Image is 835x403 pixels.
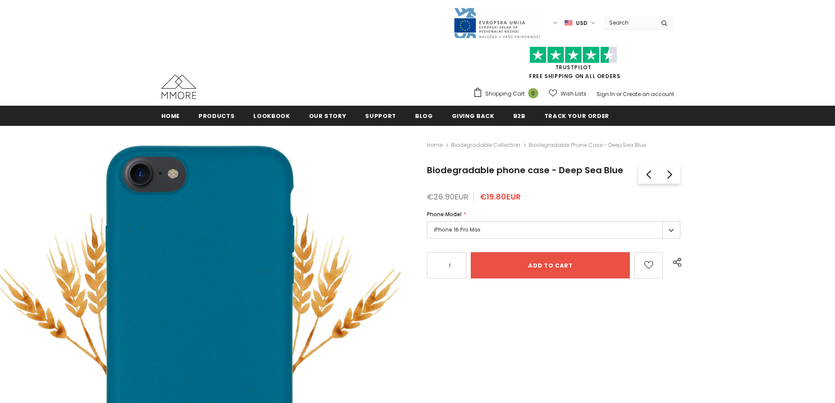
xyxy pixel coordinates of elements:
[199,106,235,125] a: Products
[427,221,680,239] label: iPhone 16 Pro Max
[161,106,180,125] a: Home
[616,90,622,98] span: or
[597,90,615,98] a: Sign In
[485,89,525,98] span: Shopping Cart
[415,106,433,125] a: Blog
[529,46,617,64] img: Trust Pilot Stars
[529,140,646,150] span: Biodegradable phone case - Deep Sea Blue
[452,106,494,125] a: Giving back
[427,164,623,176] span: Biodegradable phone case - Deep Sea Blue
[427,191,469,202] span: €26.90EUR
[253,112,290,120] span: Lookbook
[555,64,592,71] a: Trustpilot
[544,106,609,125] a: Track your order
[199,112,235,120] span: Products
[427,140,443,150] a: Home
[415,112,433,120] span: Blog
[309,106,347,125] a: Our Story
[161,75,196,99] img: MMORE Cases
[427,210,462,218] span: Phone Model
[576,19,587,28] span: USD
[253,106,290,125] a: Lookbook
[604,16,654,29] input: Search Site
[471,252,630,278] input: Add to cart
[513,106,526,125] a: B2B
[549,86,586,101] a: Wish Lists
[365,112,396,120] span: support
[565,19,572,27] img: USD
[309,112,347,120] span: Our Story
[365,106,396,125] a: support
[513,112,526,120] span: B2B
[473,87,543,100] a: Shopping Cart 0
[480,191,521,202] span: €19.80EUR
[453,7,541,39] img: Javni Razpis
[451,141,520,149] a: Biodegradable Collection
[161,112,180,120] span: Home
[623,90,674,98] a: Create an account
[452,112,494,120] span: Giving back
[528,88,538,98] span: 0
[561,89,586,98] span: Wish Lists
[544,112,609,120] span: Track your order
[473,50,674,80] span: FREE SHIPPING ON ALL ORDERS
[453,19,541,26] a: Javni Razpis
